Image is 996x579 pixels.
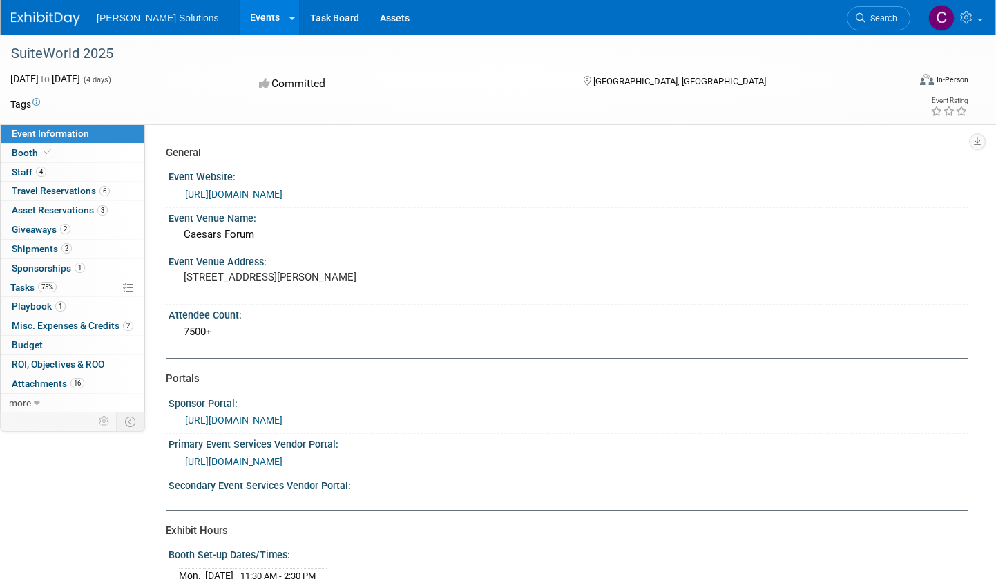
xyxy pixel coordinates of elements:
[179,321,958,343] div: 7500+
[99,186,110,196] span: 6
[12,339,43,350] span: Budget
[12,359,104,370] span: ROI, Objectives & ROO
[36,167,46,177] span: 4
[93,412,117,430] td: Personalize Event Tab Strip
[10,73,80,84] span: [DATE] [DATE]
[185,456,282,467] a: [URL][DOMAIN_NAME]
[1,124,144,143] a: Event Information
[169,305,968,322] div: Attendee Count:
[117,412,145,430] td: Toggle Event Tabs
[593,76,766,86] span: [GEOGRAPHIC_DATA], [GEOGRAPHIC_DATA]
[169,251,968,269] div: Event Venue Address:
[930,97,968,104] div: Event Rating
[97,12,219,23] span: [PERSON_NAME] Solutions
[70,378,84,388] span: 16
[12,147,54,158] span: Booth
[1,259,144,278] a: Sponsorships1
[82,75,111,84] span: (4 days)
[169,167,968,184] div: Event Website:
[1,336,144,354] a: Budget
[97,205,108,216] span: 3
[169,475,968,493] div: Secondary Event Services Vendor Portal:
[12,128,89,139] span: Event Information
[55,301,66,312] span: 1
[61,243,72,254] span: 2
[184,271,487,283] pre: [STREET_ADDRESS][PERSON_NAME]
[169,434,968,451] div: Primary Event Services Vendor Portal:
[44,149,51,156] i: Booth reservation complete
[166,524,958,538] div: Exhibit Hours
[1,316,144,335] a: Misc. Expenses & Credits2
[60,224,70,234] span: 2
[1,297,144,316] a: Playbook1
[12,301,66,312] span: Playbook
[847,6,910,30] a: Search
[12,167,46,178] span: Staff
[38,282,57,292] span: 75%
[179,224,958,245] div: Caesars Forum
[169,393,968,410] div: Sponsor Portal:
[12,243,72,254] span: Shipments
[1,240,144,258] a: Shipments2
[936,75,968,85] div: In-Person
[1,163,144,182] a: Staff4
[123,321,133,331] span: 2
[169,208,968,225] div: Event Venue Name:
[10,282,57,293] span: Tasks
[1,182,144,200] a: Travel Reservations6
[166,372,958,386] div: Portals
[75,263,85,273] span: 1
[166,146,958,160] div: General
[39,73,52,84] span: to
[928,5,955,31] img: Cameron Sigurdson
[12,263,85,274] span: Sponsorships
[169,544,968,562] div: Booth Set-up Dates/Times:
[12,205,108,216] span: Asset Reservations
[1,394,144,412] a: more
[185,415,282,426] a: [URL][DOMAIN_NAME]
[920,74,934,85] img: Format-Inperson.png
[1,201,144,220] a: Asset Reservations3
[12,185,110,196] span: Travel Reservations
[10,97,40,111] td: Tags
[865,13,897,23] span: Search
[1,374,144,393] a: Attachments16
[12,378,84,389] span: Attachments
[11,12,80,26] img: ExhibitDay
[255,72,560,96] div: Committed
[1,278,144,297] a: Tasks75%
[9,397,31,408] span: more
[12,224,70,235] span: Giveaways
[12,320,133,331] span: Misc. Expenses & Credits
[185,189,282,200] a: [URL][DOMAIN_NAME]
[1,355,144,374] a: ROI, Objectives & ROO
[1,144,144,162] a: Booth
[6,41,887,66] div: SuiteWorld 2025
[826,72,968,93] div: Event Format
[1,220,144,239] a: Giveaways2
